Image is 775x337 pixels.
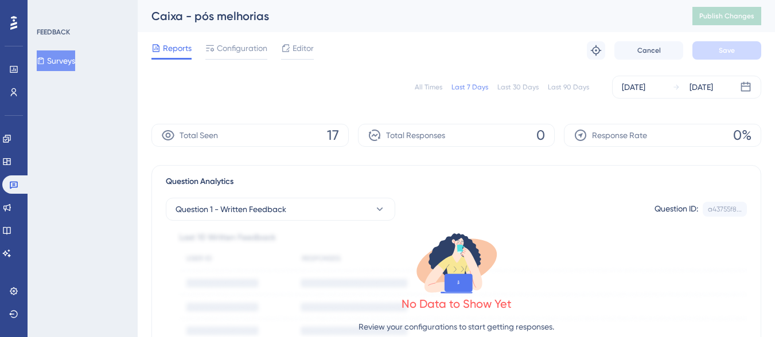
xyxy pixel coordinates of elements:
div: All Times [415,83,442,92]
div: FEEDBACK [37,28,70,37]
span: Total Responses [386,128,445,142]
span: Cancel [637,46,661,55]
span: Editor [293,41,314,55]
button: Publish Changes [692,7,761,25]
span: 0% [733,126,751,144]
span: 0 [536,126,545,144]
div: [DATE] [690,80,713,94]
span: Question Analytics [166,175,233,189]
div: [DATE] [622,80,645,94]
div: Question ID: [655,202,698,217]
span: Response Rate [592,128,647,142]
span: Save [719,46,735,55]
span: Total Seen [180,128,218,142]
button: Cancel [614,41,683,60]
div: Caixa - pós melhorias [151,8,664,24]
span: Configuration [217,41,267,55]
button: Save [692,41,761,60]
button: Question 1 - Written Feedback [166,198,395,221]
span: 17 [327,126,339,144]
div: Last 90 Days [548,83,589,92]
div: Last 30 Days [497,83,539,92]
div: No Data to Show Yet [402,296,512,312]
p: Review your configurations to start getting responses. [359,320,554,334]
span: Reports [163,41,192,55]
span: Publish Changes [699,11,754,21]
span: Question 1 - Written Feedback [176,202,286,216]
button: Surveys [37,50,75,71]
div: Last 7 Days [451,83,488,92]
div: a43755f8... [708,205,742,214]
